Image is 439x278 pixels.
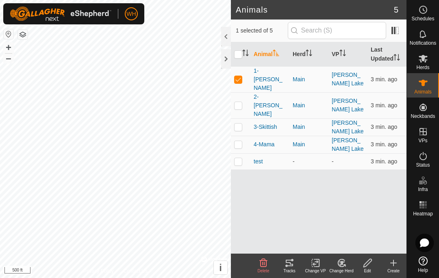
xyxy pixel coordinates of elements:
[254,93,286,118] span: 2-[PERSON_NAME]
[413,211,433,216] span: Heatmap
[293,157,325,166] div: -
[411,114,435,119] span: Neckbands
[410,41,436,46] span: Notifications
[371,102,397,109] span: Aug 11, 2025 at 8:31 AM
[367,42,406,67] th: Last Updated
[293,140,325,149] div: Main
[250,42,289,67] th: Animal
[328,268,354,274] div: Change Herd
[124,267,148,275] a: Contact Us
[83,267,114,275] a: Privacy Policy
[418,187,428,192] span: Infra
[4,43,13,52] button: +
[371,76,397,83] span: Aug 11, 2025 at 8:31 AM
[302,268,328,274] div: Change VP
[18,30,28,39] button: Map Layers
[371,141,397,148] span: Aug 11, 2025 at 8:31 AM
[293,75,325,84] div: Main
[306,51,312,57] p-sorticon: Activate to sort
[273,51,279,57] p-sorticon: Activate to sort
[407,253,439,276] a: Help
[293,101,325,110] div: Main
[416,163,430,167] span: Status
[4,29,13,39] button: Reset Map
[332,119,364,135] a: [PERSON_NAME] Lake
[293,123,325,131] div: Main
[418,268,428,273] span: Help
[254,157,263,166] span: test
[339,51,346,57] p-sorticon: Activate to sort
[288,22,386,39] input: Search (S)
[414,89,432,94] span: Animals
[254,123,277,131] span: 3-Skittish
[418,138,427,143] span: VPs
[354,268,380,274] div: Edit
[332,98,364,113] a: [PERSON_NAME] Lake
[411,16,434,21] span: Schedules
[289,42,328,67] th: Herd
[258,269,269,273] span: Delete
[380,268,406,274] div: Create
[219,262,222,273] span: i
[328,42,367,67] th: VP
[276,268,302,274] div: Tracks
[254,67,286,92] span: 1-[PERSON_NAME]
[214,261,227,274] button: i
[394,4,398,16] span: 5
[126,10,136,18] span: WH
[416,65,429,70] span: Herds
[236,26,288,35] span: 1 selected of 5
[10,7,111,21] img: Gallagher Logo
[332,72,364,87] a: [PERSON_NAME] Lake
[236,5,394,15] h2: Animals
[371,124,397,130] span: Aug 11, 2025 at 8:31 AM
[242,51,249,57] p-sorticon: Activate to sort
[332,158,334,165] app-display-virtual-paddock-transition: -
[332,137,364,152] a: [PERSON_NAME] Lake
[371,158,397,165] span: Aug 11, 2025 at 8:31 AM
[393,55,400,62] p-sorticon: Activate to sort
[4,53,13,63] button: –
[254,140,274,149] span: 4-Mama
